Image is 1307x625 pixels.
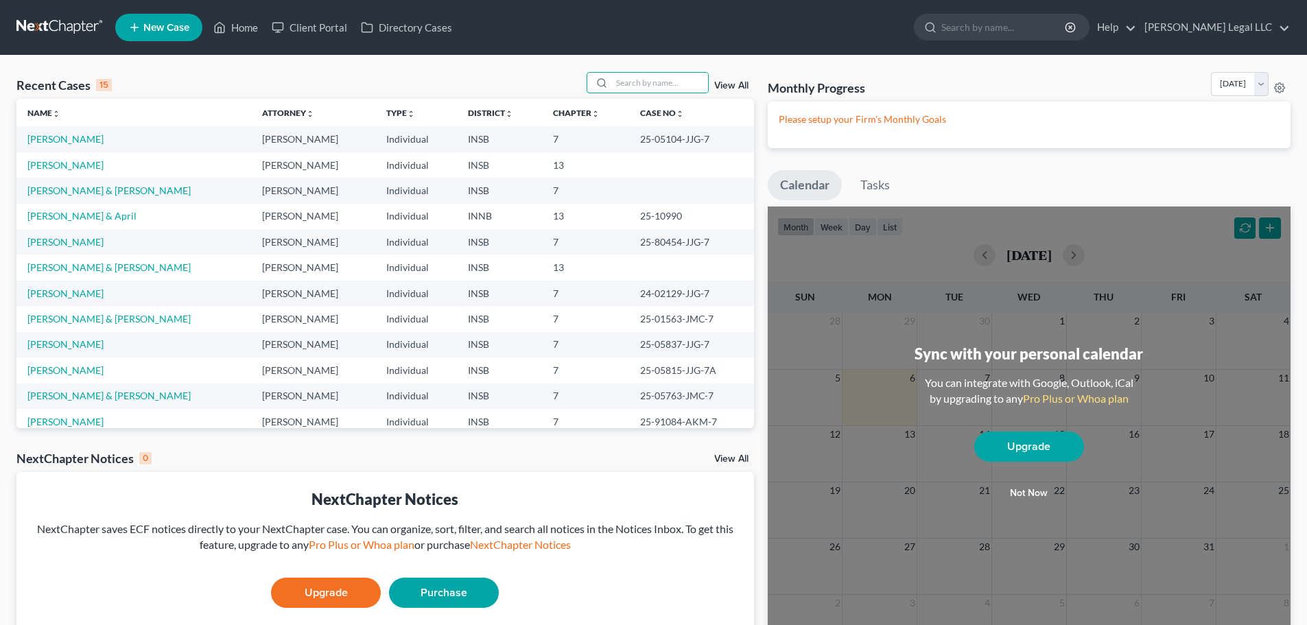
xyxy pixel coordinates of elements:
td: INSB [457,255,542,280]
a: [PERSON_NAME] [27,287,104,299]
i: unfold_more [591,110,600,118]
button: Not now [974,480,1084,507]
td: 25-01563-JMC-7 [629,306,754,331]
td: [PERSON_NAME] [251,178,375,203]
td: [PERSON_NAME] [251,229,375,255]
td: INNB [457,204,542,229]
td: 7 [542,332,629,357]
td: Individual [375,204,457,229]
td: 25-05837-JJG-7 [629,332,754,357]
td: INSB [457,178,542,203]
td: [PERSON_NAME] [251,152,375,178]
a: [PERSON_NAME] [27,364,104,376]
td: 7 [542,409,629,434]
td: 25-91084-AKM-7 [629,409,754,434]
td: 13 [542,255,629,280]
td: 24-02129-JJG-7 [629,281,754,306]
div: Recent Cases [16,77,112,93]
a: Chapterunfold_more [553,108,600,118]
td: Individual [375,306,457,331]
div: NextChapter Notices [16,450,152,467]
a: Tasks [848,170,902,200]
a: [PERSON_NAME] [27,133,104,145]
div: You can integrate with Google, Outlook, iCal by upgrading to any [919,375,1139,407]
td: Individual [375,332,457,357]
a: Calendar [768,170,842,200]
td: INSB [457,152,542,178]
a: Home [207,15,265,40]
div: NextChapter saves ECF notices directly to your NextChapter case. You can organize, sort, filter, ... [27,521,743,553]
td: INSB [457,384,542,409]
div: 0 [139,452,152,464]
td: 25-05104-JJG-7 [629,126,754,152]
a: [PERSON_NAME] [27,236,104,248]
td: Individual [375,178,457,203]
div: 15 [96,79,112,91]
td: 13 [542,204,629,229]
input: Search by name... [612,73,708,93]
div: NextChapter Notices [27,488,743,510]
i: unfold_more [52,110,60,118]
td: [PERSON_NAME] [251,281,375,306]
td: Individual [375,409,457,434]
a: [PERSON_NAME] [27,416,104,427]
a: Client Portal [265,15,354,40]
span: New Case [143,23,189,33]
td: [PERSON_NAME] [251,357,375,383]
a: [PERSON_NAME] & [PERSON_NAME] [27,313,191,325]
a: Typeunfold_more [386,108,415,118]
td: INSB [457,332,542,357]
td: INSB [457,281,542,306]
td: 7 [542,229,629,255]
a: Nameunfold_more [27,108,60,118]
i: unfold_more [407,110,415,118]
td: INSB [457,306,542,331]
td: 7 [542,357,629,383]
i: unfold_more [676,110,684,118]
a: [PERSON_NAME] [27,159,104,171]
td: [PERSON_NAME] [251,255,375,280]
td: Individual [375,357,457,383]
a: Pro Plus or Whoa plan [309,538,414,551]
a: View All [714,454,749,464]
div: Sync with your personal calendar [915,343,1143,364]
td: [PERSON_NAME] [251,306,375,331]
a: [PERSON_NAME] & [PERSON_NAME] [27,390,191,401]
td: Individual [375,281,457,306]
a: [PERSON_NAME] Legal LLC [1138,15,1290,40]
td: 25-05763-JMC-7 [629,384,754,409]
a: Pro Plus or Whoa plan [1023,392,1129,405]
a: Districtunfold_more [468,108,513,118]
td: 7 [542,126,629,152]
td: Individual [375,126,457,152]
input: Search by name... [941,14,1067,40]
i: unfold_more [306,110,314,118]
td: Individual [375,152,457,178]
a: [PERSON_NAME] & [PERSON_NAME] [27,185,191,196]
a: Directory Cases [354,15,459,40]
td: [PERSON_NAME] [251,409,375,434]
td: 25-05815-JJG-7A [629,357,754,383]
td: Individual [375,229,457,255]
td: 25-10990 [629,204,754,229]
td: 7 [542,306,629,331]
a: [PERSON_NAME] & April [27,210,137,222]
a: Attorneyunfold_more [262,108,314,118]
h3: Monthly Progress [768,80,865,96]
td: [PERSON_NAME] [251,126,375,152]
a: [PERSON_NAME] [27,338,104,350]
a: NextChapter Notices [470,538,571,551]
td: 7 [542,178,629,203]
a: Case Nounfold_more [640,108,684,118]
td: Individual [375,384,457,409]
a: [PERSON_NAME] & [PERSON_NAME] [27,261,191,273]
td: INSB [457,229,542,255]
p: Please setup your Firm's Monthly Goals [779,113,1280,126]
td: 7 [542,281,629,306]
a: Purchase [389,578,499,608]
i: unfold_more [505,110,513,118]
td: INSB [457,126,542,152]
td: 25-80454-JJG-7 [629,229,754,255]
a: Upgrade [974,432,1084,462]
td: [PERSON_NAME] [251,332,375,357]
